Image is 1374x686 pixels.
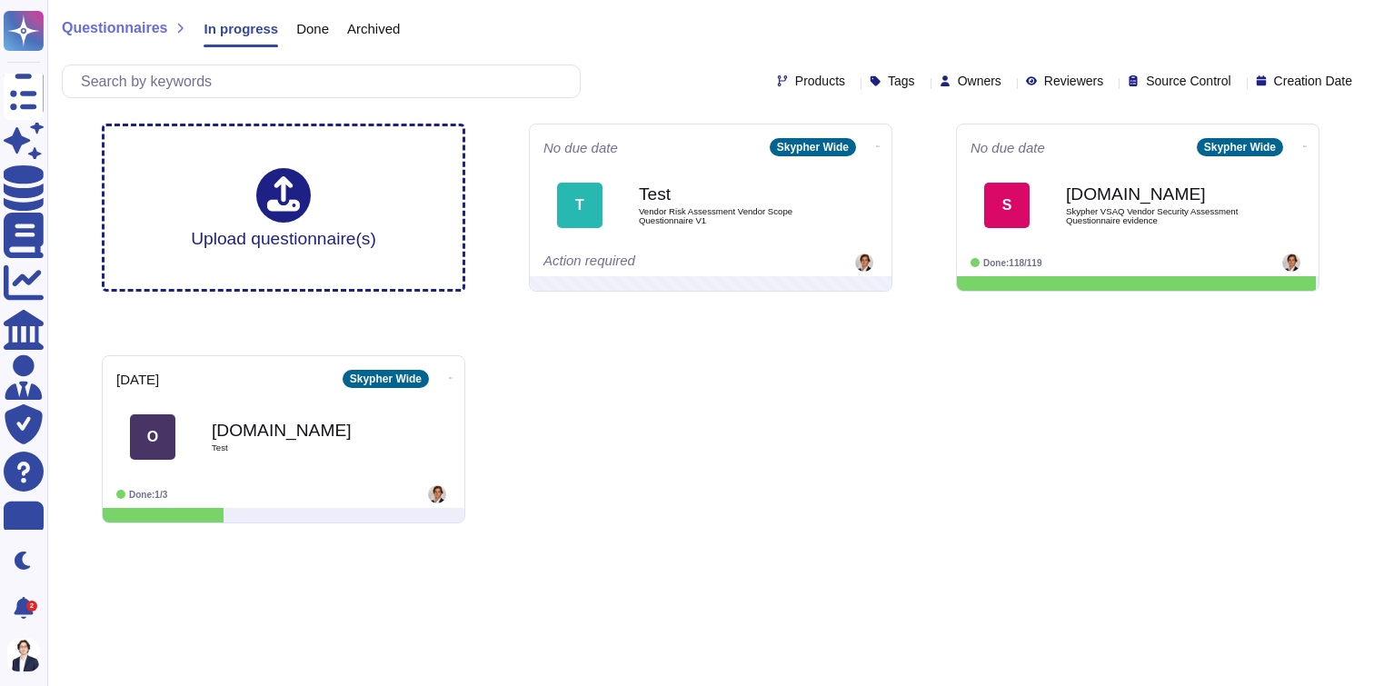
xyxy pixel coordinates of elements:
[984,183,1030,228] div: S
[855,254,873,272] img: user
[639,207,821,224] span: Vendor Risk Assessment Vendor Scope Questionnaire V1
[62,21,167,35] span: Questionnaires
[557,183,602,228] div: T
[347,22,400,35] span: Archived
[543,254,766,272] div: Action required
[1146,75,1230,87] span: Source Control
[983,258,1042,268] span: Done: 118/119
[26,601,37,611] div: 2
[130,414,175,460] div: O
[129,490,167,500] span: Done: 1/3
[1044,75,1103,87] span: Reviewers
[191,168,376,247] div: Upload questionnaire(s)
[4,635,53,675] button: user
[343,370,429,388] div: Skypher Wide
[1066,185,1248,203] b: [DOMAIN_NAME]
[1274,75,1352,87] span: Creation Date
[204,22,278,35] span: In progress
[888,75,915,87] span: Tags
[72,65,580,97] input: Search by keywords
[296,22,329,35] span: Done
[1282,254,1300,272] img: user
[971,141,1045,154] span: No due date
[7,639,40,671] img: user
[543,141,618,154] span: No due date
[1197,138,1283,156] div: Skypher Wide
[428,485,446,503] img: user
[770,138,856,156] div: Skypher Wide
[116,373,159,386] span: [DATE]
[212,443,393,452] span: Test
[639,185,821,203] b: Test
[958,75,1001,87] span: Owners
[1066,207,1248,224] span: Skypher VSAQ Vendor Security Assessment Questionnaire evidence
[212,422,393,439] b: [DOMAIN_NAME]
[795,75,845,87] span: Products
